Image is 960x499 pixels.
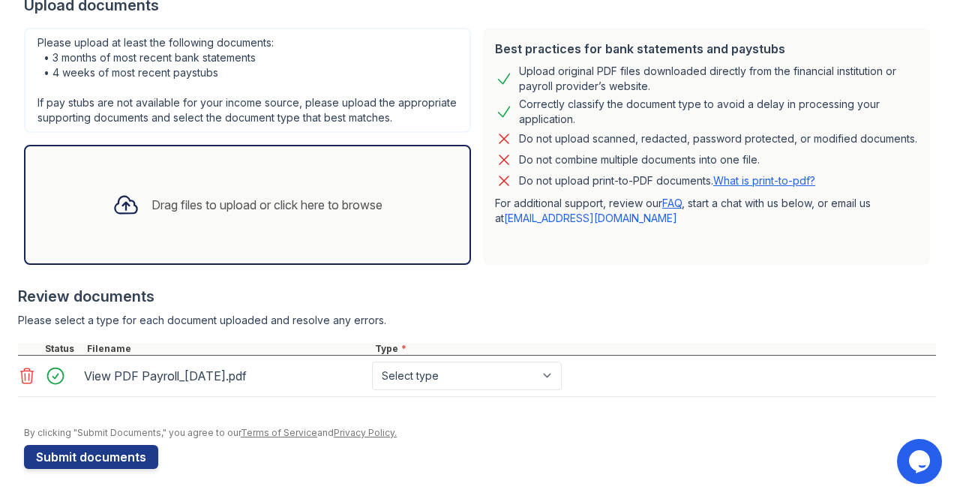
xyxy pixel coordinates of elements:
[334,427,397,438] a: Privacy Policy.
[504,212,677,224] a: [EMAIL_ADDRESS][DOMAIN_NAME]
[84,343,372,355] div: Filename
[372,343,936,355] div: Type
[662,197,682,209] a: FAQ
[24,427,936,439] div: By clicking "Submit Documents," you agree to our and
[24,445,158,469] button: Submit documents
[84,364,366,388] div: View PDF Payroll_[DATE].pdf
[24,28,471,133] div: Please upload at least the following documents: • 3 months of most recent bank statements • 4 wee...
[42,343,84,355] div: Status
[151,196,382,214] div: Drag files to upload or click here to browse
[519,151,760,169] div: Do not combine multiple documents into one file.
[713,174,815,187] a: What is print-to-pdf?
[519,173,815,188] p: Do not upload print-to-PDF documents.
[519,64,918,94] div: Upload original PDF files downloaded directly from the financial institution or payroll provider’...
[18,313,936,328] div: Please select a type for each document uploaded and resolve any errors.
[241,427,317,438] a: Terms of Service
[519,130,917,148] div: Do not upload scanned, redacted, password protected, or modified documents.
[495,40,918,58] div: Best practices for bank statements and paystubs
[519,97,918,127] div: Correctly classify the document type to avoid a delay in processing your application.
[897,439,945,484] iframe: chat widget
[18,286,936,307] div: Review documents
[495,196,918,226] p: For additional support, review our , start a chat with us below, or email us at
